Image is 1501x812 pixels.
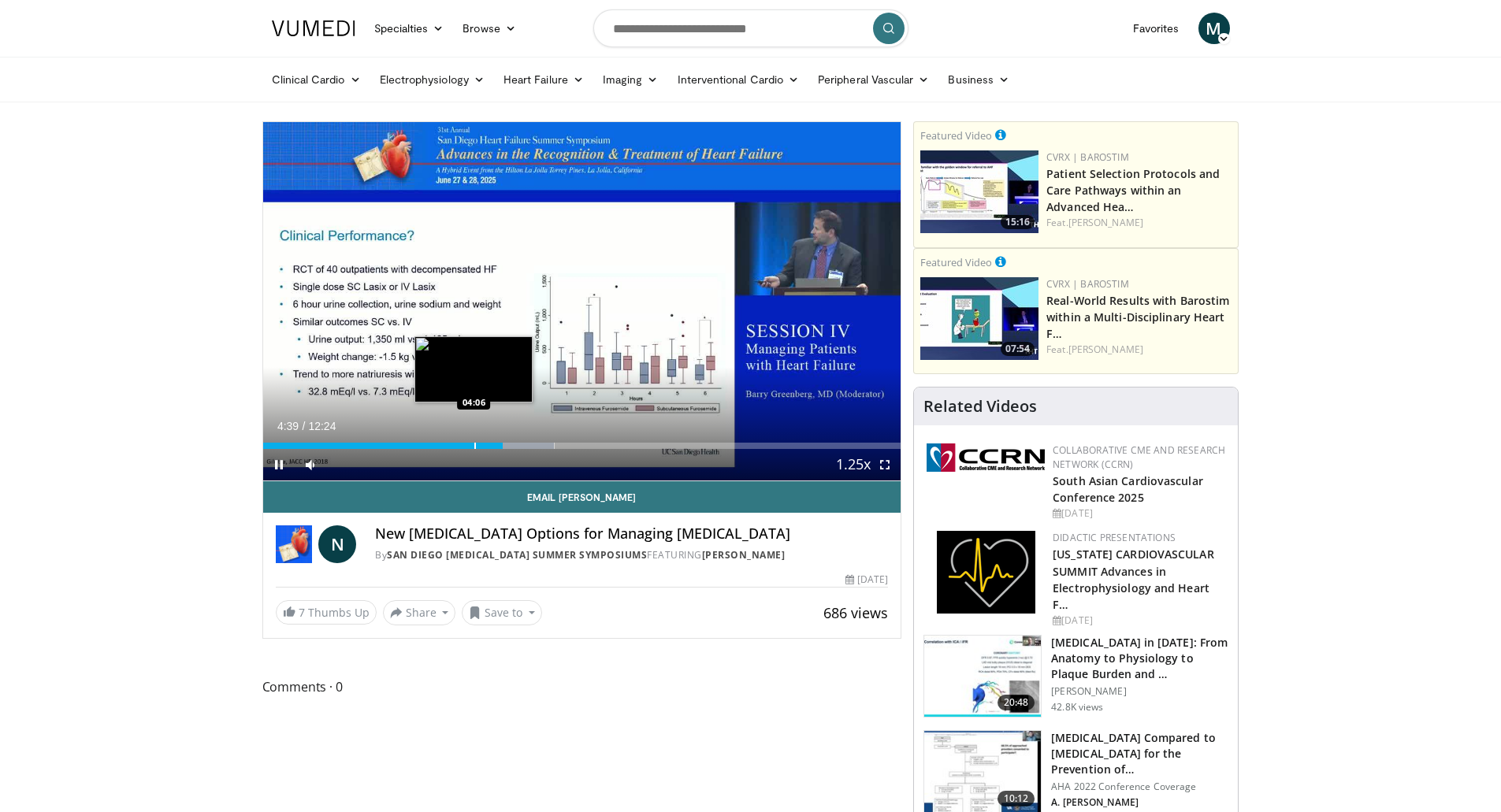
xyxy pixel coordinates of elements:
button: Playback Rate [838,449,869,480]
span: 10:12 [998,791,1035,806]
a: Electrophysiology [370,64,494,95]
span: Comments 0 [262,677,902,697]
button: Mute [295,449,326,480]
img: San Diego Heart Failure Summer Symposiums [276,525,313,563]
h3: [MEDICAL_DATA] in [DATE]: From Anatomy to Physiology to Plaque Burden and … [1051,635,1228,682]
h4: New [MEDICAL_DATA] Options for Managing [MEDICAL_DATA] [375,525,888,543]
a: Specialties [365,13,454,44]
img: 1860aa7a-ba06-47e3-81a4-3dc728c2b4cf.png.150x105_q85_autocrop_double_scale_upscale_version-0.2.png [937,531,1035,614]
div: By FEATURING [375,548,888,562]
a: San Diego [MEDICAL_DATA] Summer Symposiums [387,548,647,562]
span: 686 views [823,603,888,622]
button: Share [383,600,456,625]
div: Didactic Presentations [1053,531,1225,545]
a: Peripheral Vascular [808,64,938,95]
div: [DATE] [845,573,888,587]
small: Featured Video [920,128,992,143]
a: Browse [453,13,526,44]
span: 07:54 [1001,342,1035,356]
a: Interventional Cardio [668,64,809,95]
img: a04ee3ba-8487-4636-b0fb-5e8d268f3737.png.150x105_q85_autocrop_double_scale_upscale_version-0.2.png [927,443,1045,472]
div: Feat. [1046,216,1232,230]
h3: [MEDICAL_DATA] Compared to [MEDICAL_DATA] for the Prevention of… [1051,730,1228,777]
a: [US_STATE] CARDIOVASCULAR SUMMIT Advances in Electrophysiology and Heart F… [1053,547,1214,611]
span: 4:39 [277,420,299,432]
p: 42.8K views [1051,701,1103,714]
a: Favorites [1124,13,1189,44]
div: Progress Bar [263,443,901,449]
a: CVRx | Barostim [1046,277,1129,291]
img: 823da73b-7a00-425d-bb7f-45c8b03b10c3.150x105_q85_crop-smart_upscale.jpg [924,636,1041,717]
a: 15:16 [920,150,1038,233]
a: 7 Thumbs Up [276,600,377,625]
a: Business [938,64,1019,95]
a: Clinical Cardio [262,64,370,95]
a: South Asian Cardiovascular Conference 2025 [1053,473,1203,505]
button: Save to [462,600,542,625]
a: CVRx | Barostim [1046,150,1129,164]
a: Imaging [593,64,668,95]
span: 20:48 [998,695,1035,710]
a: Collaborative CME and Research Network (CCRN) [1053,443,1225,471]
span: 12:24 [308,420,336,432]
a: 07:54 [920,277,1038,360]
a: M [1198,13,1230,44]
button: Fullscreen [869,449,901,480]
span: / [303,420,306,432]
p: A. [PERSON_NAME] [1051,796,1228,809]
a: [PERSON_NAME] [702,548,786,562]
div: Feat. [1046,343,1232,357]
input: Search topics, interventions [593,9,908,47]
div: [DATE] [1053,506,1225,521]
img: d6bcd5d9-0712-4576-a4e4-b34173a4dc7b.150x105_q85_crop-smart_upscale.jpg [920,277,1038,360]
video-js: Video Player [263,122,901,481]
a: 20:48 [MEDICAL_DATA] in [DATE]: From Anatomy to Physiology to Plaque Burden and … [PERSON_NAME] 4... [923,635,1228,718]
span: 15:16 [1001,215,1035,229]
a: Real-World Results with Barostim within a Multi-Disciplinary Heart F… [1046,293,1229,341]
span: 7 [299,605,305,620]
button: Pause [263,449,295,480]
a: Email [PERSON_NAME] [263,481,901,513]
p: AHA 2022 Conference Coverage [1051,780,1228,793]
h4: Related Videos [923,397,1037,416]
img: c8104730-ef7e-406d-8f85-1554408b8bf1.150x105_q85_crop-smart_upscale.jpg [920,150,1038,233]
p: [PERSON_NAME] [1051,685,1228,698]
a: Heart Failure [494,64,593,95]
div: [DATE] [1053,614,1225,628]
small: Featured Video [920,255,992,269]
a: [PERSON_NAME] [1068,216,1143,229]
img: VuMedi Logo [272,20,355,36]
a: Patient Selection Protocols and Care Pathways within an Advanced Hea… [1046,166,1220,214]
img: image.jpeg [414,336,533,402]
a: [PERSON_NAME] [1068,343,1143,356]
a: N [318,525,356,563]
